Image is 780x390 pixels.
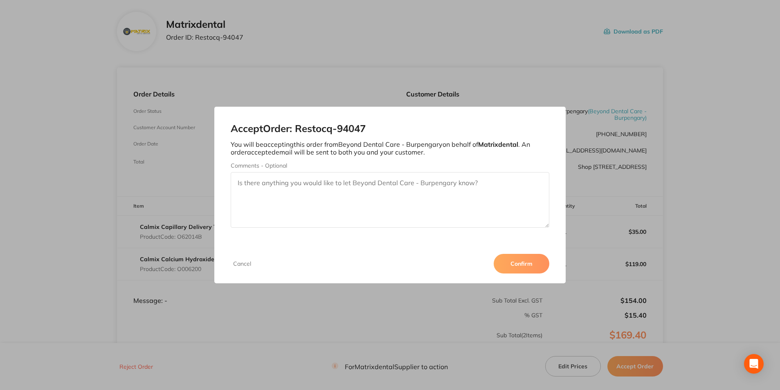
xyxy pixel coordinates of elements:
button: Confirm [494,254,549,273]
p: You will be accepting this order from Beyond Dental Care - Burpengary on behalf of . An order acc... [231,141,549,156]
label: Comments - Optional [231,162,549,169]
div: Open Intercom Messenger [744,354,764,374]
h2: Accept Order: Restocq- 94047 [231,123,549,134]
button: Cancel [231,260,254,267]
b: Matrixdental [478,140,518,148]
